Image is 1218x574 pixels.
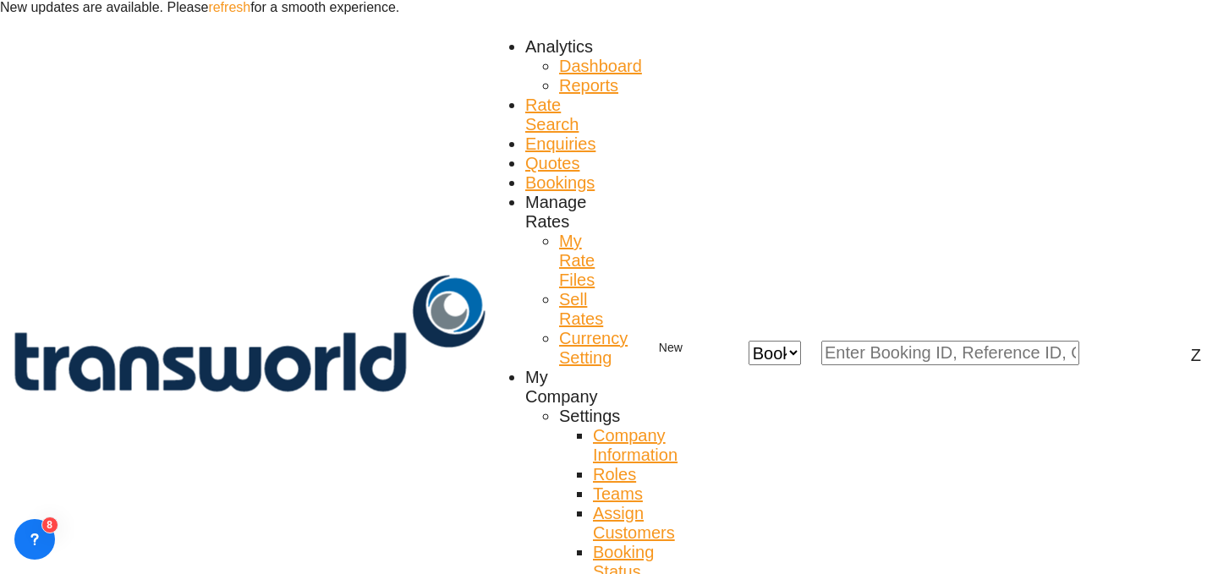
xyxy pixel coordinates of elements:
div: Z [1191,346,1201,365]
span: Bookings [525,173,595,192]
div: Manage Rates [525,193,613,232]
span: Reports [559,76,618,95]
span: Enquiries [525,134,595,153]
a: Quotes [525,154,579,173]
span: Roles [593,465,636,484]
span: Teams [593,484,643,503]
span: icon-magnify [1079,341,1100,365]
div: icon-magnify [1100,343,1120,364]
md-icon: icon-plus 400-fg [639,338,659,358]
a: Company Information [593,426,678,465]
div: Settings [559,407,620,426]
span: Assign Customers [593,504,675,542]
span: Rate Search [525,96,579,134]
md-icon: icon-chevron-down [683,338,703,358]
a: Enquiries [525,134,595,154]
span: Sell Rates [559,290,603,328]
span: icon-close [728,341,749,365]
md-icon: icon-close [728,342,749,362]
a: Assign Customers [593,504,675,543]
a: My Rate Files [559,232,613,290]
a: Reports [559,76,618,96]
a: Rate Search [525,96,613,134]
div: My Company [525,368,613,407]
span: Manage Rates [525,193,586,231]
span: My Rate Files [559,232,595,289]
span: Help [1137,344,1157,365]
button: icon-plus 400-fgNewicon-chevron-down [630,331,711,365]
span: My Company [525,368,598,406]
span: Dashboard [559,57,642,75]
span: Analytics [525,37,593,56]
span: Currency Setting [559,329,628,367]
a: Roles [593,465,636,484]
a: Currency Setting [559,329,628,368]
input: Enter Booking ID, Reference ID, Order ID [821,341,1079,365]
span: Company Information [593,426,678,464]
span: Settings [559,407,620,425]
md-icon: icon-magnify [1079,343,1100,364]
a: Bookings [525,173,595,193]
a: Sell Rates [559,290,613,329]
a: Dashboard [559,57,642,76]
md-icon: icon-chevron-down [801,343,821,364]
div: Analytics [525,37,593,57]
a: Teams [593,484,643,504]
span: New [639,341,703,354]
